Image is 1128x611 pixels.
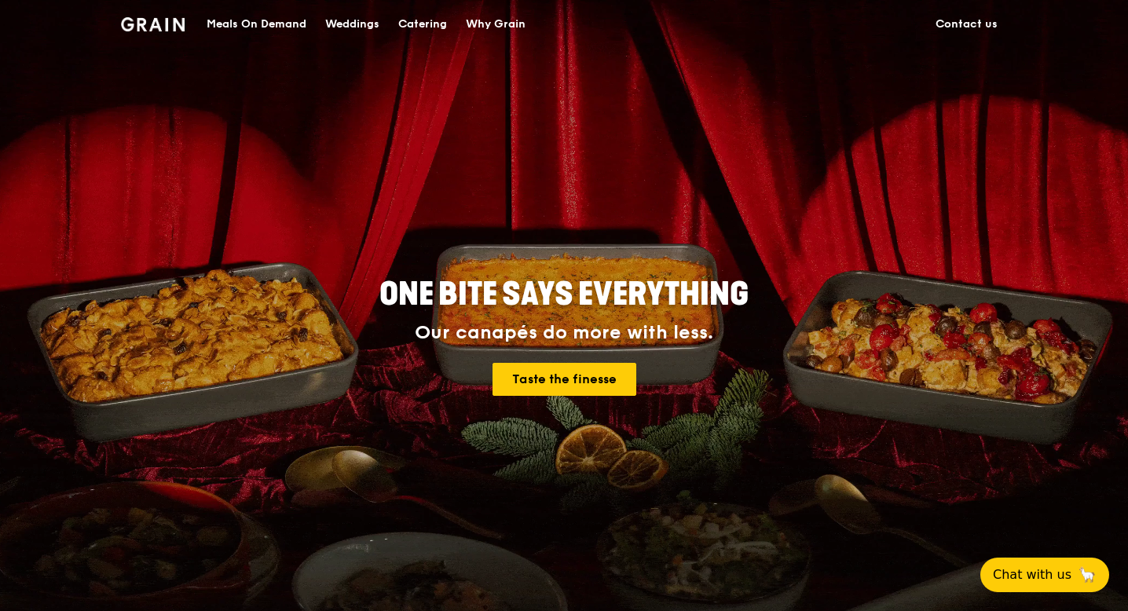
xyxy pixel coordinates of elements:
[207,1,306,48] div: Meals On Demand
[121,17,185,31] img: Grain
[980,558,1109,592] button: Chat with us🦙
[389,1,456,48] a: Catering
[379,276,749,313] span: ONE BITE SAYS EVERYTHING
[1078,565,1097,584] span: 🦙
[456,1,535,48] a: Why Grain
[993,565,1071,584] span: Chat with us
[398,1,447,48] div: Catering
[926,1,1007,48] a: Contact us
[325,1,379,48] div: Weddings
[281,322,847,344] div: Our canapés do more with less.
[466,1,526,48] div: Why Grain
[493,363,636,396] a: Taste the finesse
[316,1,389,48] a: Weddings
